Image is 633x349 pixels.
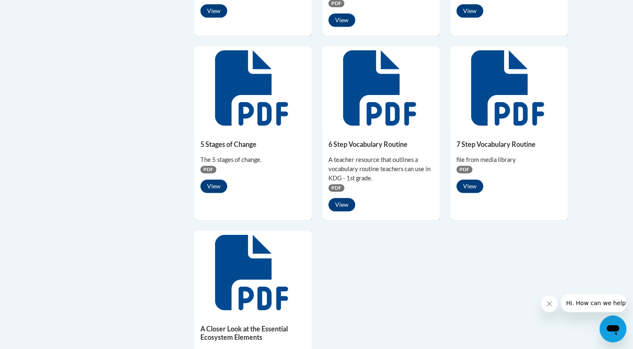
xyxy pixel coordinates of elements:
[561,294,626,312] iframe: Message from company
[200,180,227,193] button: View
[456,140,561,148] h5: 7 Step Vocabulary Routine
[200,166,216,173] span: PDF
[328,198,355,211] button: View
[456,166,472,173] span: PDF
[456,180,483,193] button: View
[5,6,68,13] span: Hi. How can we help?
[200,325,305,341] h5: A Closer Look at the Essential Ecosystem Elements
[328,13,355,27] button: View
[200,4,227,18] button: View
[328,140,433,148] h5: 6 Step Vocabulary Routine
[328,184,344,192] span: PDF
[600,316,626,342] iframe: Button to launch messaging window
[200,155,305,164] div: The 5 stages of change.
[456,155,561,164] div: file from media library
[456,4,483,18] button: View
[200,140,305,148] h5: 5 Stages of Change
[328,155,433,183] div: A teacher resource that outlines a vocabulary routine teachers can use in KDG - 1st grade.
[541,295,558,312] iframe: Close message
